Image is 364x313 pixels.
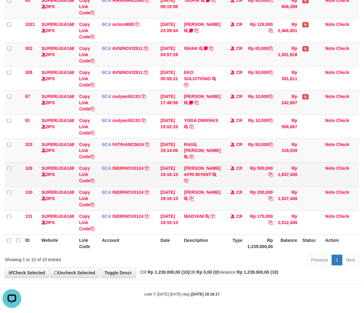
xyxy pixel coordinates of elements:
[336,166,349,171] a: Check
[236,142,242,147] span: CR
[209,46,214,51] a: Copy ISHAK to clipboard
[79,166,95,183] a: Copy Link Code
[25,46,32,51] span: 302
[41,142,74,147] a: SUPERLIGA168
[158,139,182,163] td: [DATE] 19:14:06
[245,187,276,211] td: Rp 200,000
[100,268,136,278] a: Toggle Descr
[303,22,309,27] span: Has Note
[145,190,149,195] a: Copy INDRINOV0124 to clipboard
[336,214,349,219] a: Check
[145,214,149,219] a: Copy INDRINOV0124 to clipboard
[194,100,199,105] a: Copy SILVA SARI S to clipboard
[2,2,21,21] button: Open LiveChat chat widget
[184,82,189,87] a: Copy EKO SULISTIONO to clipboard
[41,94,74,99] a: SUPERLIGA168
[102,94,111,99] span: BCA
[79,190,95,208] a: Copy Link Code
[39,139,77,163] td: DPS
[184,142,221,153] a: RAGIL [PERSON_NAME]
[236,22,242,27] span: CR
[269,70,273,75] a: Copy Rp 50,000 to clipboard
[41,166,74,171] a: SUPERLIGA168
[236,166,242,171] span: CR
[184,118,219,123] a: YOGA DWIPAKS
[245,115,276,139] td: Rp 10,000
[25,94,30,99] span: 87
[102,142,111,147] span: BCA
[39,163,77,187] td: DPS
[184,94,221,99] a: [PERSON_NAME]
[336,142,349,147] a: Check
[307,255,332,266] a: Previous
[77,235,99,252] th: Link Code
[41,190,74,195] a: SUPERLIGA168
[189,196,194,201] a: Copy AMJAD ARZIYANTO to clipboard
[39,235,77,252] th: Website
[245,163,276,187] td: Rp 500,000
[41,22,74,27] a: SUPERLIGA168
[269,220,273,225] a: Copy Rp 175,000 to clipboard
[158,115,182,139] td: [DATE] 19:02:25
[336,94,349,99] a: Check
[5,268,49,278] a: Check Selected
[112,46,143,51] a: AVNINOVI2911
[112,70,143,75] a: AVNINOVI2911
[79,94,95,111] a: Copy Link Code
[137,270,279,275] span: CR: DB: Variance:
[245,66,276,90] td: Rp 50,000
[158,163,182,187] td: [DATE] 19:16:13
[113,166,144,171] a: INDRINOV0124
[303,46,309,51] span: Has Note
[237,270,278,275] strong: Rp 1.239.000,00 (10)
[39,211,77,235] td: DPS
[275,115,300,139] td: Rp 556,667
[325,46,335,51] a: Note
[336,190,349,195] a: Check
[25,22,35,27] span: 1021
[39,18,77,42] td: DPS
[184,22,221,27] a: [PERSON_NAME]
[158,235,182,252] th: Date
[269,142,273,147] a: Copy Rp 50,000 to clipboard
[23,235,39,252] th: ID
[158,211,182,235] td: [DATE] 19:16:13
[102,118,111,123] span: BCA
[275,18,300,42] td: Rp 2,466,851
[41,70,74,75] a: SUPERLIGA168
[113,22,134,27] a: anton4695
[275,90,300,115] td: Rp 242,667
[113,94,140,99] a: mulyanti0133
[236,70,242,75] span: CR
[245,139,276,163] td: Rp 50,000
[336,46,349,51] a: Check
[275,139,300,163] td: Rp 318,039
[39,187,77,211] td: DPS
[99,235,158,252] th: Account
[269,196,273,201] a: Copy Rp 200,000 to clipboard
[113,118,140,123] a: mulyanti0133
[79,22,95,39] a: Copy Link Code
[325,118,335,123] a: Note
[323,235,359,252] th: Action
[325,94,335,99] a: Note
[303,94,309,100] span: Has Note
[336,22,349,27] a: Check
[325,214,335,219] a: Note
[144,292,220,297] small: code © [DATE]-[DATE] dwg |
[79,142,95,159] a: Copy Link Code
[141,94,146,99] a: Copy mulyanti0133 to clipboard
[113,142,144,147] a: FATIHANC0614
[102,190,111,195] span: BCA
[39,115,77,139] td: DPS
[25,142,32,147] span: 323
[332,255,342,266] a: 1
[269,94,273,99] a: Copy Rp 10,000 to clipboard
[269,172,273,177] a: Copy Rp 500,000 to clipboard
[25,166,32,171] span: 129
[41,214,74,219] a: SUPERLIGA168
[25,214,32,219] span: 131
[275,66,300,90] td: Rp 351,811
[144,46,148,51] a: Copy AVNINOVI2911 to clipboard
[25,70,32,75] span: 305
